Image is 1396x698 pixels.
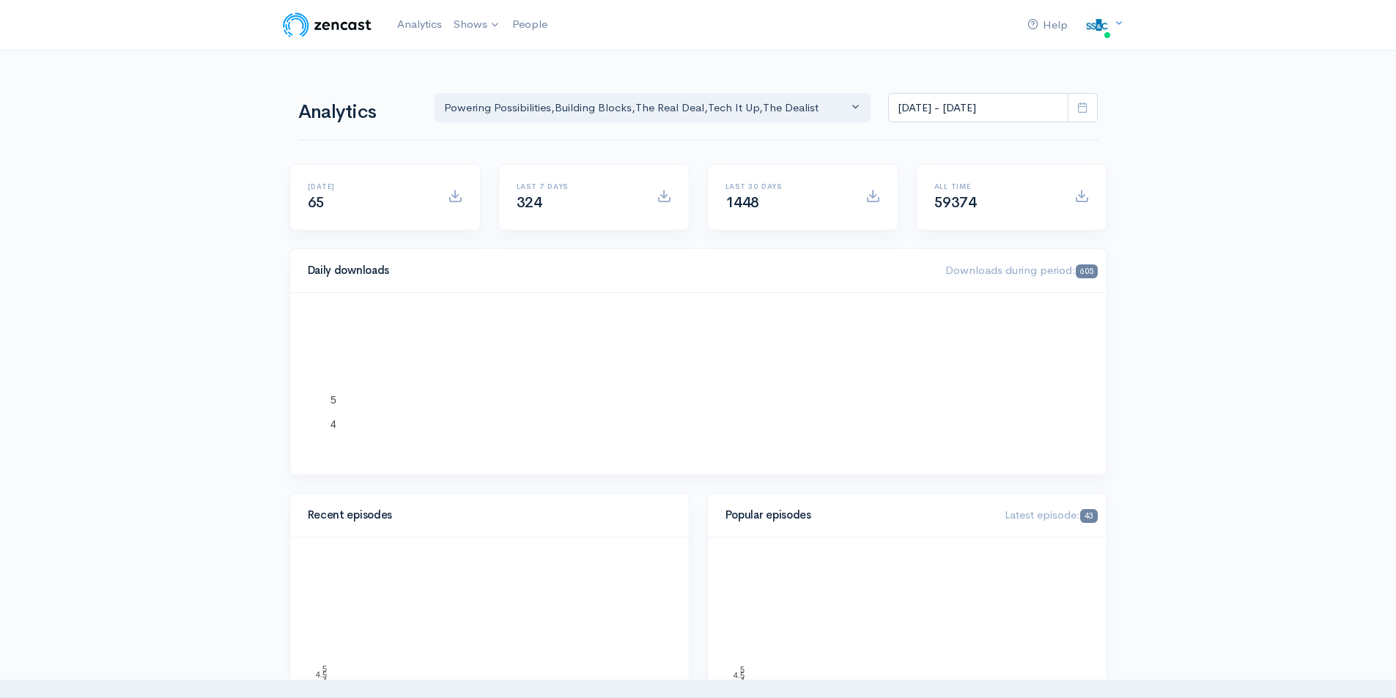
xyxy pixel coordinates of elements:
[725,509,988,521] h4: Popular episodes
[435,93,871,123] button: Powering Possibilities, Building Blocks, The Real Deal, Tech It Up, The Dealist
[945,263,1097,277] span: Downloads during period:
[725,182,848,190] h6: Last 30 days
[1346,648,1381,683] iframe: gist-messenger-bubble-iframe
[281,10,374,40] img: ZenCast Logo
[391,9,448,40] a: Analytics
[330,417,336,429] text: 4
[444,100,849,116] div: Powering Possibilities , Building Blocks , The Real Deal , Tech It Up , The Dealist
[308,311,1089,457] svg: A chart.
[934,182,1057,190] h6: All time
[1082,10,1112,40] img: ...
[298,102,417,123] h1: Analytics
[1005,508,1097,521] span: Latest episode:
[308,182,430,190] h6: [DATE]
[934,193,977,212] span: 59374
[1022,10,1074,41] a: Help
[308,193,325,212] span: 65
[308,264,928,277] h4: Daily downloads
[448,9,506,41] a: Shows
[725,193,759,212] span: 1448
[517,182,639,190] h6: Last 7 days
[1080,509,1097,523] span: 43
[322,664,326,673] text: 5
[315,670,326,679] text: 4.5
[1076,264,1097,278] span: 605
[308,509,662,521] h4: Recent episodes
[888,93,1068,123] input: analytics date range selector
[733,670,744,679] text: 4.5
[517,193,542,212] span: 324
[506,9,553,40] a: People
[330,394,336,406] text: 5
[739,665,744,674] text: 5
